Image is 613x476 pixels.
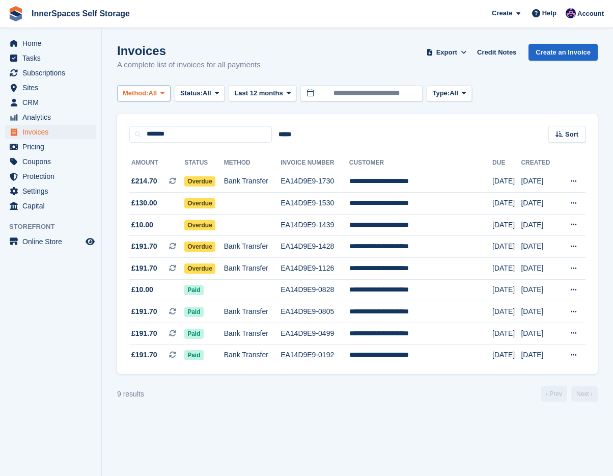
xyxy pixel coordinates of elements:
[184,329,203,339] span: Paid
[281,301,349,323] td: EA14D9E9-0805
[22,154,83,169] span: Coupons
[539,386,600,402] nav: Page
[541,386,567,402] a: Previous
[492,214,521,236] td: [DATE]
[281,236,349,258] td: EA14D9E9-1428
[427,85,471,102] button: Type: All
[184,242,215,252] span: Overdue
[184,263,215,274] span: Overdue
[131,176,157,187] span: £214.70
[432,88,450,98] span: Type:
[224,258,281,280] td: Bank Transfer
[123,88,149,98] span: Method:
[281,214,349,236] td: EA14D9E9-1439
[5,234,96,249] a: menu
[5,66,96,80] a: menu
[184,220,215,230] span: Overdue
[8,6,23,21] img: stora-icon-8386f47178a22dfd0bd8f6a31ec36ba5ce8667c1dd55bd0f319d3a0aa187defe.svg
[22,36,83,50] span: Home
[22,66,83,80] span: Subscriptions
[349,155,492,171] th: Customer
[521,301,558,323] td: [DATE]
[5,36,96,50] a: menu
[492,301,521,323] td: [DATE]
[424,44,469,61] button: Export
[492,323,521,345] td: [DATE]
[22,125,83,139] span: Invoices
[9,222,101,232] span: Storefront
[492,155,521,171] th: Due
[22,110,83,124] span: Analytics
[566,8,576,18] img: Dominic Hampson
[492,8,512,18] span: Create
[5,154,96,169] a: menu
[184,285,203,295] span: Paid
[492,345,521,366] td: [DATE]
[5,199,96,213] a: menu
[175,85,225,102] button: Status: All
[5,125,96,139] a: menu
[180,88,203,98] span: Status:
[184,155,224,171] th: Status
[521,258,558,280] td: [DATE]
[117,85,171,102] button: Method: All
[5,169,96,183] a: menu
[281,171,349,193] td: EA14D9E9-1730
[131,306,157,317] span: £191.70
[131,263,157,274] span: £191.70
[22,184,83,198] span: Settings
[131,220,153,230] span: £10.00
[203,88,211,98] span: All
[542,8,556,18] span: Help
[84,235,96,248] a: Preview store
[184,350,203,360] span: Paid
[131,350,157,360] span: £191.70
[27,5,134,22] a: InnerSpaces Self Storage
[5,140,96,154] a: menu
[5,95,96,110] a: menu
[131,284,153,295] span: £10.00
[528,44,598,61] a: Create an Invoice
[131,328,157,339] span: £191.70
[184,176,215,187] span: Overdue
[224,345,281,366] td: Bank Transfer
[22,81,83,95] span: Sites
[281,258,349,280] td: EA14D9E9-1126
[22,199,83,213] span: Capital
[234,88,283,98] span: Last 12 months
[492,193,521,215] td: [DATE]
[22,169,83,183] span: Protection
[565,129,578,140] span: Sort
[22,140,83,154] span: Pricing
[521,155,558,171] th: Created
[131,241,157,252] span: £191.70
[281,323,349,345] td: EA14D9E9-0499
[521,236,558,258] td: [DATE]
[22,95,83,110] span: CRM
[281,345,349,366] td: EA14D9E9-0192
[229,85,296,102] button: Last 12 months
[577,9,604,19] span: Account
[22,51,83,65] span: Tasks
[117,44,261,58] h1: Invoices
[492,236,521,258] td: [DATE]
[492,258,521,280] td: [DATE]
[5,81,96,95] a: menu
[521,345,558,366] td: [DATE]
[224,323,281,345] td: Bank Transfer
[184,307,203,317] span: Paid
[521,214,558,236] td: [DATE]
[450,88,458,98] span: All
[5,51,96,65] a: menu
[281,155,349,171] th: Invoice Number
[129,155,184,171] th: Amount
[224,155,281,171] th: Method
[224,236,281,258] td: Bank Transfer
[281,279,349,301] td: EA14D9E9-0828
[492,279,521,301] td: [DATE]
[5,110,96,124] a: menu
[521,279,558,301] td: [DATE]
[521,171,558,193] td: [DATE]
[131,198,157,208] span: £130.00
[224,171,281,193] td: Bank Transfer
